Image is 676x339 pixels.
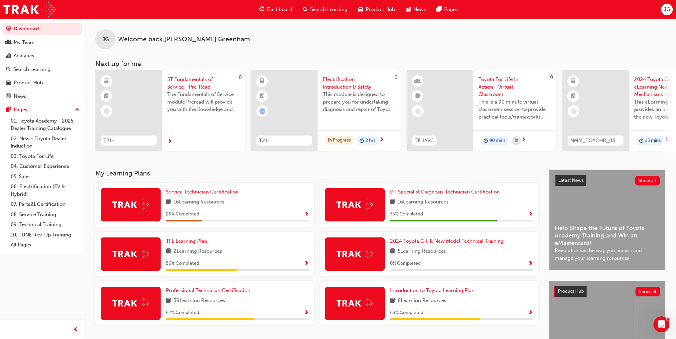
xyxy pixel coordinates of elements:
span: people-icon [6,40,11,46]
span: T21-FOD_HVIS_PREREQ [259,137,310,145]
span: 16 Learning Resources [174,198,224,206]
span: News [413,6,426,13]
a: Product HubShow all [554,286,660,297]
span: Pages [444,6,458,13]
span: guage-icon [259,5,264,14]
span: Professional Technician Certification [166,287,250,293]
span: Show Progress [528,310,533,316]
span: calendar-icon [515,137,518,145]
span: duration-icon [359,137,364,145]
a: Analytics [3,50,82,62]
span: car-icon [358,5,363,14]
a: 0T21-FOD_HVIS_PREREQElectrification Introduction & SafetyThis module is designed to prepare you f... [251,70,401,151]
span: Latest News [558,177,584,183]
span: Search Learning [310,6,347,13]
span: Show Progress [304,211,309,217]
a: 0TFLIAVCToyota For Life In Action - Virtual ClassroomThis is a 90 minute virtual classroom sessio... [407,70,556,151]
a: Service Technician Certification [166,188,241,196]
span: learningRecordVerb_NONE-icon [571,108,577,114]
span: up-icon [75,106,79,114]
span: Service Technician Certification [166,189,239,195]
a: 05. Sales [8,171,82,182]
a: News [3,90,82,103]
span: Welcome back , [PERSON_NAME] Greenham [118,36,250,43]
span: 2 hrs [365,137,375,145]
span: guage-icon [6,26,11,32]
a: 09. Technical Training [8,219,82,230]
a: 04. Customer Experience [8,161,82,171]
span: 62 % Completed [166,309,199,317]
a: 2024 Toyota C-HR New Model Technical Training [390,237,506,245]
span: 16 Learning Resources [398,198,449,206]
a: Latest NewsShow all [555,175,660,186]
span: 15 mins [645,137,661,145]
a: 06. Electrification (EV & Hybrid) [8,181,82,199]
span: booktick-icon [571,92,576,101]
img: Trak [112,249,149,259]
span: 50 % Completed [166,260,199,267]
a: My Team [3,36,82,49]
span: Product Hub [366,6,395,13]
button: Show Progress [528,210,533,218]
span: 2 Learning Resources [174,247,222,256]
span: next-icon [167,139,172,145]
span: learningRecordVerb_ATTEMPT-icon [259,108,265,114]
span: Show Progress [304,261,309,267]
span: book-icon [390,247,395,256]
span: learningRecordVerb_NONE-icon [104,108,110,114]
a: Professional Technician Certification [166,287,253,294]
span: The Fundamentals of Service module Preread will provide you with the Knowledge and Understanding ... [167,91,240,113]
span: learningResourceType_ELEARNING-icon [104,77,109,86]
button: Show all [635,287,660,296]
button: Show Progress [528,309,533,317]
a: 02. New - Toyota Dealer Induction [8,134,82,151]
span: learningResourceType_INSTRUCTOR_LED-icon [415,77,420,86]
span: ST Fundamentals of Service - Pre-Read [167,76,240,91]
div: Search Learning [13,66,51,73]
span: duration-icon [639,137,644,145]
span: TFLIAVC [415,137,434,145]
span: DT Specialist Diagnosis Technician Certification [390,189,500,195]
span: duration-icon [483,137,488,145]
span: NMM_TOYCHR_032024_MODULE_1 [570,137,621,145]
span: Dashboard [267,6,292,13]
span: next-icon [379,137,384,143]
span: car-icon [6,80,11,86]
button: Show Progress [304,259,309,268]
span: booktick-icon [415,92,420,101]
img: Trak [112,199,149,210]
h3: My Learning Plans [95,169,538,177]
img: Trak [3,2,56,17]
span: chart-icon [6,53,11,59]
img: Trak [337,199,373,210]
button: Show Progress [304,309,309,317]
span: This is a 90 minute virtual classroom session to provide practical tools/frameworks, behaviours a... [478,98,551,121]
iframe: Intercom live chat [653,316,669,332]
span: pages-icon [6,107,11,113]
button: Pages [3,104,82,116]
a: TFL Learning Plan [166,237,210,245]
img: Trak [112,298,149,308]
span: 8 Learning Resources [398,297,446,305]
a: All Pages [8,240,82,250]
span: book-icon [390,198,395,206]
a: 08. Service Training [8,209,82,220]
span: 75 % Completed [390,210,423,218]
span: TFL Learning Plan [166,238,207,244]
a: Latest NewsShow allHelp Shape the Future of Toyota Academy Training and Win an eMastercard!Revolu... [549,169,665,270]
a: guage-iconDashboard [254,3,298,16]
div: My Team [14,39,35,46]
span: 5 Learning Resources [398,247,446,256]
img: Trak [337,298,373,308]
span: 63 % Completed [390,309,423,317]
div: Product Hub [14,79,43,87]
span: Toyota For Life In Action - Virtual Classroom [478,76,551,98]
a: 07. Parts21 Certification [8,199,82,209]
span: booktick-icon [260,92,264,101]
span: 0 [394,74,397,80]
h3: Next up for me [85,60,676,68]
a: Product Hub [3,77,82,89]
a: car-iconProduct Hub [353,3,400,16]
span: news-icon [6,94,11,100]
